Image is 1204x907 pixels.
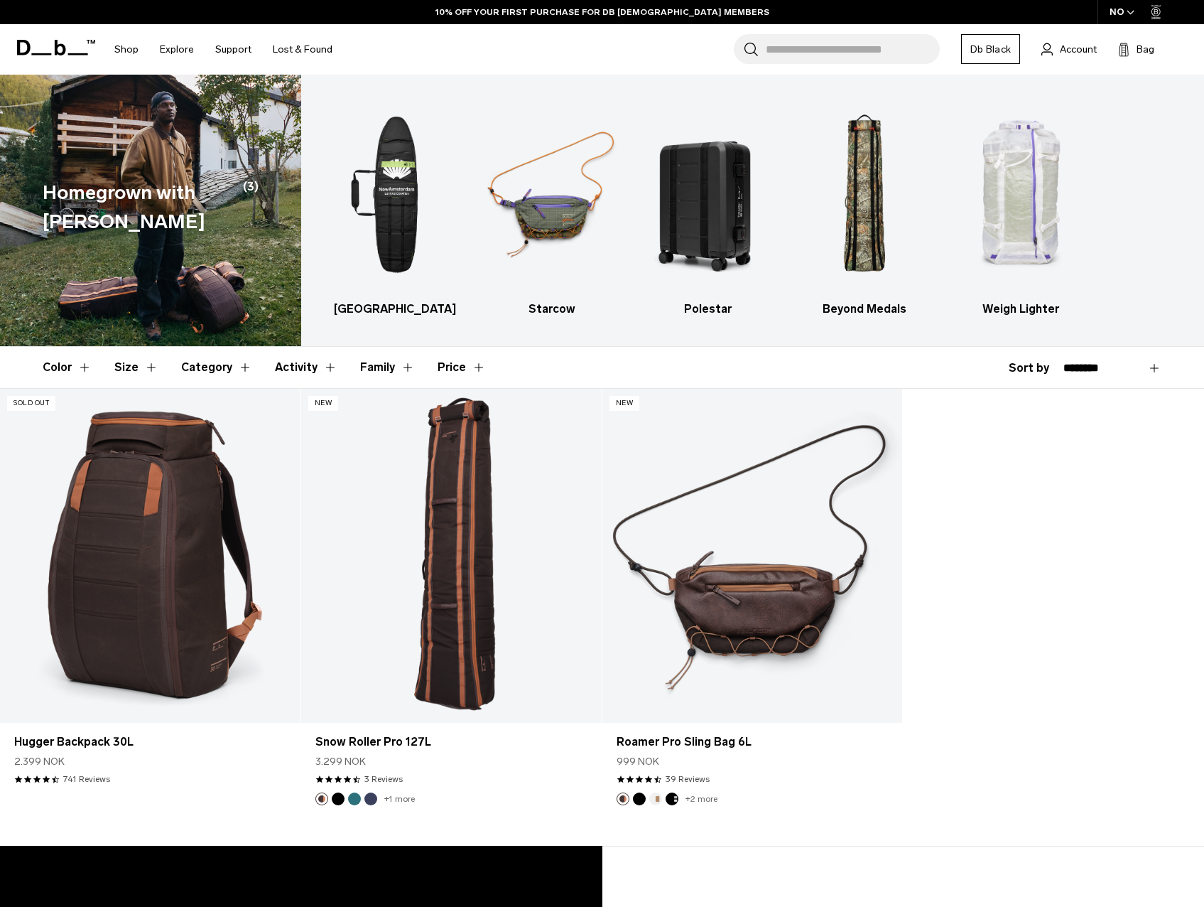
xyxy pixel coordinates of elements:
p: Sold Out [7,396,55,411]
button: Toggle Price [438,347,486,388]
a: Db Black [961,34,1020,64]
img: Db [955,96,1086,294]
nav: Main Navigation [104,24,343,75]
img: Db [798,96,930,294]
h1: Homegrown with [PERSON_NAME] [43,178,238,236]
a: Db Beyond Medals [798,96,930,318]
a: Account [1041,41,1097,58]
h3: Starcow [486,301,617,318]
button: Midnight Teal [348,793,361,805]
button: Homegrown with Lu [617,793,629,805]
span: (3) [243,178,259,236]
span: 3.299 NOK [315,754,366,769]
a: Roamer Pro Sling Bag 6L [602,389,903,723]
img: Db [330,96,461,294]
h3: Beyond Medals [798,301,930,318]
a: 39 reviews [666,773,710,785]
li: 3 / 5 [642,96,774,318]
a: 10% OFF YOUR FIRST PURCHASE FOR DB [DEMOGRAPHIC_DATA] MEMBERS [435,6,769,18]
span: Bag [1137,42,1154,57]
a: Explore [160,24,194,75]
a: Shop [114,24,139,75]
p: New [609,396,640,411]
li: 5 / 5 [955,96,1086,318]
p: New [308,396,339,411]
button: Toggle Filter [275,347,337,388]
span: 999 NOK [617,754,659,769]
button: Black Out [332,793,345,805]
button: Oatmilk [649,793,662,805]
button: Black Out [633,793,646,805]
li: 2 / 5 [486,96,617,318]
img: Db [642,96,774,294]
button: Toggle Filter [360,347,415,388]
button: Toggle Filter [181,347,252,388]
a: Db Polestar [642,96,774,318]
a: 3 reviews [364,773,403,785]
a: Db Starcow [486,96,617,318]
a: Hugger Backpack 30L [14,734,286,751]
span: Account [1060,42,1097,57]
span: 2.399 NOK [14,754,65,769]
button: Blue Hour [364,793,377,805]
h3: Weigh Lighter [955,301,1086,318]
a: Snow Roller Pro 127L [301,389,602,723]
a: +1 more [384,794,415,804]
li: 1 / 5 [330,96,461,318]
button: Bag [1118,41,1154,58]
a: Lost & Found [273,24,332,75]
a: +2 more [685,794,717,804]
h3: Polestar [642,301,774,318]
button: Charcoal Grey [666,793,678,805]
img: Db [486,96,617,294]
button: Toggle Filter [114,347,158,388]
h3: [GEOGRAPHIC_DATA] [330,301,461,318]
button: Homegrown with Lu [315,793,328,805]
li: 4 / 5 [798,96,930,318]
button: Toggle Filter [43,347,92,388]
a: Support [215,24,251,75]
a: Snow Roller Pro 127L [315,734,587,751]
a: Roamer Pro Sling Bag 6L [617,734,889,751]
a: Db Weigh Lighter [955,96,1086,318]
a: Db [GEOGRAPHIC_DATA] [330,96,461,318]
a: 741 reviews [63,773,110,785]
